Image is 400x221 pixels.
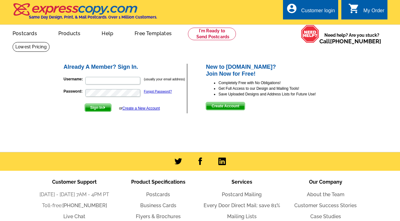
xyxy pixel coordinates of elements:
[286,7,335,15] a: account_circle Customer login
[48,25,91,40] a: Products
[294,202,357,208] a: Customer Success Stories
[307,191,344,197] a: About the Team
[206,102,245,110] button: Create Account
[310,213,341,219] a: Case Studies
[348,3,360,14] i: shopping_cart
[309,179,342,185] span: Our Company
[319,38,381,45] span: Call
[62,202,107,208] a: [PHONE_NUMBER]
[206,64,337,77] h2: New to [DOMAIN_NAME]? Join Now for Free!
[64,76,85,82] label: Username:
[103,106,106,109] img: button-next-arrow-white.png
[85,104,111,111] span: Sign In
[218,80,337,86] li: Completely Free with No Obligations!
[301,25,319,43] img: help
[131,179,185,185] span: Product Specifications
[136,213,181,219] a: Flyers & Brochures
[33,191,116,198] li: [DATE] - [DATE] 7AM - 4PM PT
[29,15,157,19] h4: Same Day Design, Print, & Mail Postcards. Over 1 Million Customers.
[301,8,335,17] div: Customer login
[204,202,280,208] a: Every Door Direct Mail: save 81%
[92,25,123,40] a: Help
[218,91,337,97] li: Save Uploaded Designs and Address Lists for Future Use!
[146,191,170,197] a: Postcards
[64,64,187,71] h2: Already A Member? Sign In.
[144,77,185,81] small: (usually your email address)
[33,202,116,209] li: Toll-free:
[119,105,160,111] div: or
[232,179,252,185] span: Services
[206,102,244,110] span: Create Account
[222,191,262,197] a: Postcard Mailing
[218,86,337,91] li: Get Full Access to our Design and Mailing Tools!
[140,202,176,208] a: Business Cards
[125,25,182,40] a: Free Templates
[85,104,111,112] button: Sign In
[286,3,297,14] i: account_circle
[227,213,257,219] a: Mailing Lists
[13,8,157,19] a: Same Day Design, Print, & Mail Postcards. Over 1 Million Customers.
[52,179,97,185] span: Customer Support
[64,89,85,94] label: Password:
[348,7,384,15] a: shopping_cart My Order
[122,106,160,110] a: Create a New Account
[363,8,384,17] div: My Order
[330,38,381,45] a: [PHONE_NUMBER]
[3,25,47,40] a: Postcards
[63,213,85,219] a: Live Chat
[144,89,172,93] a: Forgot Password?
[319,32,384,45] span: Need help? Are you stuck?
